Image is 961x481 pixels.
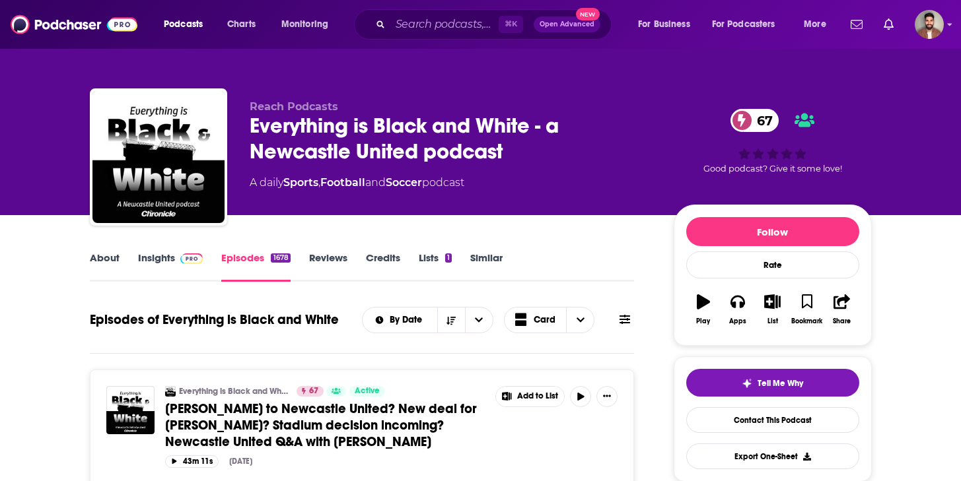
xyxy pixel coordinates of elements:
button: open menu [703,14,795,35]
img: User Profile [915,10,944,39]
button: Show More Button [596,386,618,407]
div: 67Good podcast? Give it some love! [674,100,872,182]
button: open menu [155,14,220,35]
button: Bookmark [790,286,824,333]
div: Search podcasts, credits, & more... [367,9,624,40]
div: Apps [729,317,746,325]
a: Soccer [386,176,422,189]
input: Search podcasts, credits, & more... [390,14,499,35]
button: Open AdvancedNew [534,16,600,32]
a: Episodes1678 [221,251,290,282]
button: Share [824,286,859,333]
a: Lists1 [419,251,452,282]
img: Everything is Black and White - a Newcastle United podcast [92,91,225,223]
span: [PERSON_NAME] to Newcastle United? New deal for [PERSON_NAME]? Stadium decision incoming? Newcast... [165,401,477,450]
img: tell me why sparkle [742,378,752,389]
a: 67 [730,109,779,132]
a: About [90,251,120,282]
span: Add to List [517,391,558,401]
span: Good podcast? Give it some love! [703,164,842,174]
button: Sort Direction [437,307,465,333]
div: Share [833,317,851,325]
a: Credits [366,251,400,282]
span: For Business [638,15,690,34]
button: Apps [721,286,755,333]
span: Podcasts [164,15,203,34]
button: Show More Button [496,387,565,406]
h1: Episodes of Everything is Black and White [90,311,339,328]
span: Logged in as calmonaghan [915,10,944,39]
div: Rate [686,251,859,278]
button: 43m 11s [165,455,219,468]
span: ⌘ K [499,16,523,33]
button: Play [686,286,721,333]
a: Everything is Black and White - a Newcastle United podcast [179,386,288,397]
button: open menu [272,14,345,35]
button: Export One-Sheet [686,443,859,469]
span: Open Advanced [540,21,594,28]
div: A daily podcast [250,175,464,191]
a: Show notifications dropdown [845,13,868,36]
span: New [576,8,600,20]
div: 1 [445,253,452,263]
a: Reviews [309,251,347,282]
span: More [804,15,826,34]
div: List [767,317,778,325]
a: Active [349,386,385,397]
img: Podchaser Pro [180,253,203,264]
button: Follow [686,217,859,246]
a: Charts [219,14,264,35]
div: 1678 [271,253,290,263]
span: Monitoring [281,15,328,34]
img: Everything is Black and White - a Newcastle United podcast [165,386,176,397]
button: Show profile menu [915,10,944,39]
span: Tell Me Why [758,378,803,389]
div: Bookmark [791,317,822,325]
a: Show notifications dropdown [878,13,899,36]
h2: Choose List sort [362,307,493,333]
span: and [365,176,386,189]
span: Charts [227,15,256,34]
span: , [318,176,320,189]
div: [DATE] [229,457,252,466]
button: Choose View [504,307,595,333]
button: open menu [363,315,437,325]
span: Active [355,385,380,398]
button: open menu [795,14,843,35]
a: Similar [470,251,503,282]
span: Reach Podcasts [250,100,338,113]
button: open menu [465,307,493,333]
a: Sports [283,176,318,189]
span: Card [534,315,555,325]
button: List [755,286,789,333]
a: 67 [297,386,324,397]
a: [PERSON_NAME] to Newcastle United? New deal for [PERSON_NAME]? Stadium decision incoming? Newcast... [165,401,486,450]
span: By Date [390,315,427,325]
img: Marc Guehi to Newcastle United? New deal for Tino Livramento? Stadium decision incoming? Newcastl... [106,386,155,434]
div: Play [696,317,710,325]
img: Podchaser - Follow, Share and Rate Podcasts [11,12,137,37]
span: 67 [744,109,779,132]
a: Football [320,176,365,189]
button: tell me why sparkleTell Me Why [686,369,859,397]
span: For Podcasters [712,15,775,34]
span: 67 [309,385,318,398]
button: open menu [629,14,707,35]
a: InsightsPodchaser Pro [138,251,203,282]
a: Contact This Podcast [686,407,859,433]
